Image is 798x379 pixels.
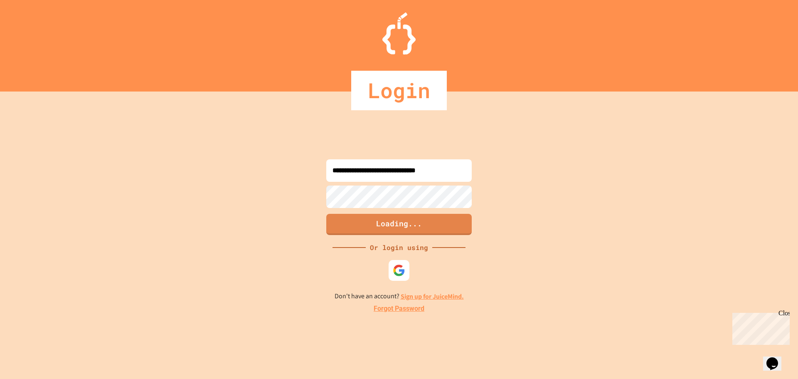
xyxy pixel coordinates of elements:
iframe: chat widget [763,346,790,371]
img: google-icon.svg [393,264,405,277]
iframe: chat widget [729,310,790,345]
div: Login [351,71,447,110]
a: Forgot Password [374,304,424,314]
p: Don't have an account? [335,291,464,302]
div: Or login using [366,243,432,253]
button: Loading... [326,214,472,235]
img: Logo.svg [382,12,416,54]
a: Sign up for JuiceMind. [401,292,464,301]
div: Chat with us now!Close [3,3,57,53]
